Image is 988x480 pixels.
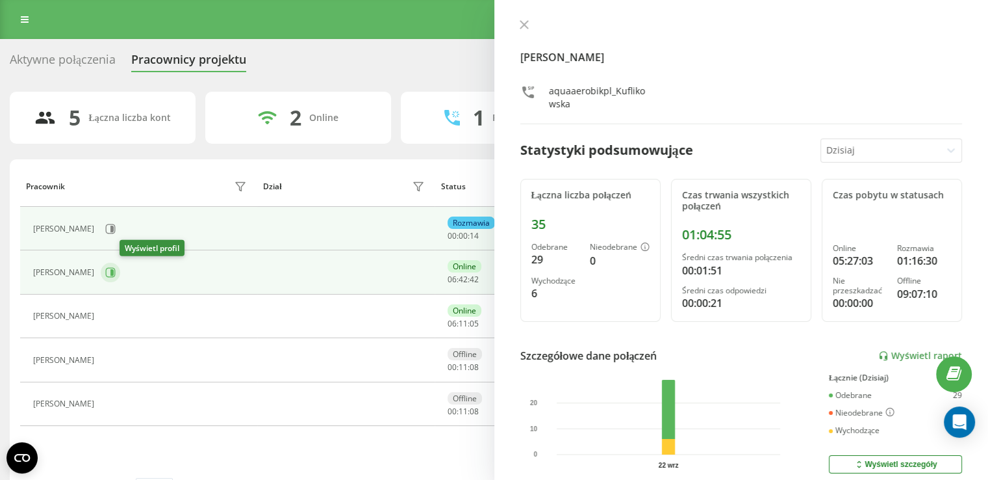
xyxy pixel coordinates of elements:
[69,105,81,130] div: 5
[520,49,963,65] h4: [PERSON_NAME]
[448,363,479,372] div: : :
[448,318,457,329] span: 06
[897,253,951,269] div: 01:16:30
[33,399,97,408] div: [PERSON_NAME]
[459,230,468,241] span: 00
[829,455,962,473] button: Wyświetl szczegóły
[448,260,481,273] div: Online
[533,451,537,458] text: 0
[448,348,482,360] div: Offline
[88,113,170,124] div: Łączna liczba kont
[854,459,937,470] div: Wyświetl szczegóły
[473,105,485,130] div: 1
[459,362,468,373] span: 11
[33,312,97,321] div: [PERSON_NAME]
[590,243,650,253] div: Nieodebrane
[448,274,457,285] span: 06
[531,276,579,286] div: Wychodzące
[26,182,65,191] div: Pracownik
[120,240,184,256] div: Wyświetl profil
[459,274,468,285] span: 42
[470,274,479,285] span: 42
[682,190,800,212] div: Czas trwania wszystkich połączeń
[441,182,466,191] div: Status
[33,356,97,365] div: [PERSON_NAME]
[531,252,579,267] div: 29
[263,182,281,191] div: Dział
[833,295,887,311] div: 00:00:00
[448,407,479,416] div: : :
[897,244,951,253] div: Rozmawia
[833,276,887,295] div: Nie przeszkadzać
[682,227,800,243] div: 01:04:55
[531,286,579,301] div: 6
[6,442,38,473] button: Open CMP widget
[448,319,479,328] div: : :
[459,318,468,329] span: 11
[531,243,579,252] div: Odebrane
[448,230,457,241] span: 00
[531,190,650,201] div: Łączna liczba połączeń
[953,391,962,400] div: 29
[448,217,495,229] div: Rozmawia
[470,406,479,417] span: 08
[459,406,468,417] span: 11
[470,230,479,241] span: 14
[131,53,246,73] div: Pracownicy projektu
[829,426,880,435] div: Wychodzące
[448,362,457,373] span: 00
[448,406,457,417] span: 00
[448,232,479,241] div: : :
[878,351,962,362] a: Wyświetl raport
[531,217,650,232] div: 35
[530,399,538,407] text: 20
[33,224,97,233] div: [PERSON_NAME]
[492,113,544,124] div: Rozmawiają
[829,373,962,382] div: Łącznie (Dzisiaj)
[10,53,116,73] div: Aktywne połączenia
[682,253,800,262] div: Średni czas trwania połączenia
[682,263,800,278] div: 00:01:51
[833,244,887,253] div: Online
[829,408,894,418] div: Nieodebrane
[33,268,97,277] div: [PERSON_NAME]
[520,140,693,160] div: Statystyki podsumowujące
[682,295,800,311] div: 00:00:21
[448,392,482,405] div: Offline
[530,425,538,433] text: 10
[944,407,975,438] div: Open Intercom Messenger
[549,85,650,111] div: aquaaerobikpl_Kuflikowska
[448,304,481,317] div: Online
[897,276,951,286] div: Offline
[833,253,887,269] div: 05:27:03
[833,190,951,201] div: Czas pobytu w statusach
[520,348,657,364] div: Szczegółowe dane połączeń
[470,318,479,329] span: 05
[448,275,479,284] div: : :
[590,253,650,269] div: 0
[309,113,338,124] div: Online
[470,362,479,373] span: 08
[682,286,800,295] div: Średni czas odpowiedzi
[290,105,301,130] div: 2
[658,462,678,469] text: 22 wrz
[897,286,951,302] div: 09:07:10
[829,391,872,400] div: Odebrane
